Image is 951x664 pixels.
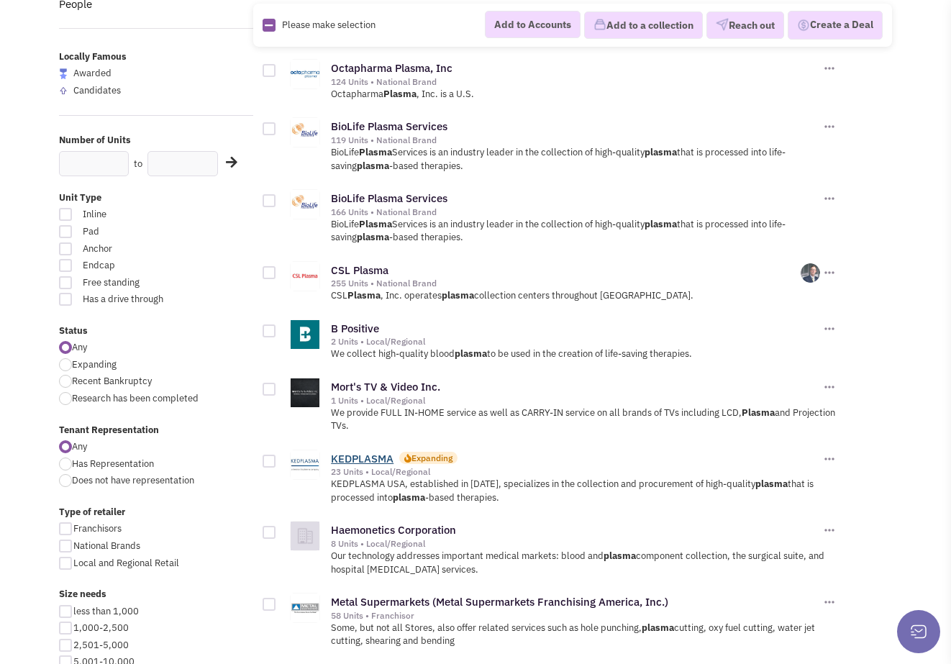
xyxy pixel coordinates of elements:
button: Create a Deal [788,11,883,40]
label: Type of retailer [59,506,253,519]
b: plasma [455,347,487,360]
img: NLj4BdgTlESKGCbmEPFDQg.png [801,263,820,283]
a: Octapharma Plasma, Inc [331,61,452,75]
span: Free standing [73,276,194,290]
label: Status [59,324,253,338]
span: Awarded [73,67,112,79]
img: icon-collection-lavender.png [593,18,606,31]
div: 119 Units • National Brand [331,135,820,146]
a: Metal Supermarkets (Metal Supermarkets Franchising America, Inc.) [331,595,668,609]
span: Research has been completed [72,392,199,404]
span: Endcap [73,259,194,273]
p: KEDPLASMA USA, established in [DATE], specializes in the collection and procurement of high-quali... [331,478,837,504]
span: less than 1,000 [73,605,139,617]
label: Tenant Representation [59,424,253,437]
p: We provide FULL IN-HOME service as well as CARRY-IN service on all brands of TVs including LCD, a... [331,406,837,433]
b: plasma [755,478,788,490]
a: Mort's TV & Video Inc. [331,380,440,394]
p: Our technology addresses important medical markets: blood and component collection, the surgical ... [331,550,837,576]
div: 1 Units • Local/Regional [331,395,820,406]
img: locallyfamous-largeicon.png [59,68,68,79]
div: 23 Units • Local/Regional [331,466,820,478]
label: Locally Famous [59,50,253,64]
a: B Positive [331,322,379,335]
span: Recent Bankruptcy [72,375,152,387]
span: Candidates [73,84,121,96]
img: Deal-Dollar.png [797,17,810,33]
p: CSL , Inc. operates collection centers throughout [GEOGRAPHIC_DATA]. [331,289,837,303]
span: Any [72,440,87,452]
div: Search Nearby [217,153,235,172]
span: 2,501-5,000 [73,639,129,651]
b: plasma [442,289,474,301]
a: KEDPLASMA [331,452,393,465]
span: Please make selection [282,18,376,30]
span: Pad [73,225,194,239]
label: to [134,158,142,171]
img: VectorPaper_Plane.png [716,18,729,31]
b: plasma [357,160,389,172]
div: 8 Units • Local/Regional [331,538,820,550]
div: 166 Units • National Brand [331,206,820,218]
a: BioLife Plasma Services [331,119,447,133]
a: Haemonetics Corporation [331,523,456,537]
span: National Brands [73,540,140,552]
label: Size needs [59,588,253,601]
span: Local and Regional Retail [73,557,179,569]
div: 58 Units • Franchisor [331,610,820,622]
span: Does not have representation [72,474,194,486]
div: Expanding [411,452,452,464]
b: Plasma [742,406,775,419]
b: Plasma [359,218,392,230]
button: Reach out [706,12,784,39]
b: plasma [645,218,677,230]
b: Plasma [359,146,392,158]
b: plasma [642,622,674,634]
span: Has a drive through [73,293,194,306]
p: Some, but not all Stores, also offer related services such as hole punching, cutting, oxy fuel cu... [331,622,837,648]
a: BioLife Plasma Services [331,191,447,205]
a: CSL Plasma [331,263,388,277]
div: 2 Units • Local/Regional [331,336,820,347]
button: Add to a collection [584,12,703,39]
b: Plasma [347,289,381,301]
p: BioLife Services is an industry leader in the collection of high-quality that is processed into l... [331,218,837,245]
b: plasma [645,146,677,158]
p: Octapharma , Inc. is a U.S. [331,88,837,101]
img: locallyfamous-upvote.png [59,86,68,95]
b: plasma [393,491,425,504]
b: plasma [604,550,636,562]
span: Franchisors [73,522,122,535]
span: Any [72,341,87,353]
button: Add to Accounts [485,11,581,38]
div: 255 Units • National Brand [331,278,801,289]
span: Expanding [72,358,117,370]
b: plasma [357,231,389,243]
img: Rectangle.png [263,19,276,32]
p: BioLife Services is an industry leader in the collection of high-quality that is processed into l... [331,146,837,173]
span: 1,000-2,500 [73,622,129,634]
span: Inline [73,208,194,222]
div: 124 Units • National Brand [331,76,820,88]
label: Unit Type [59,191,253,205]
span: Has Representation [72,458,154,470]
b: Plasma [383,88,417,100]
p: We collect high-quality blood to be used in the creation of life-saving therapies. [331,347,837,361]
label: Number of Units [59,134,253,147]
span: Anchor [73,242,194,256]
